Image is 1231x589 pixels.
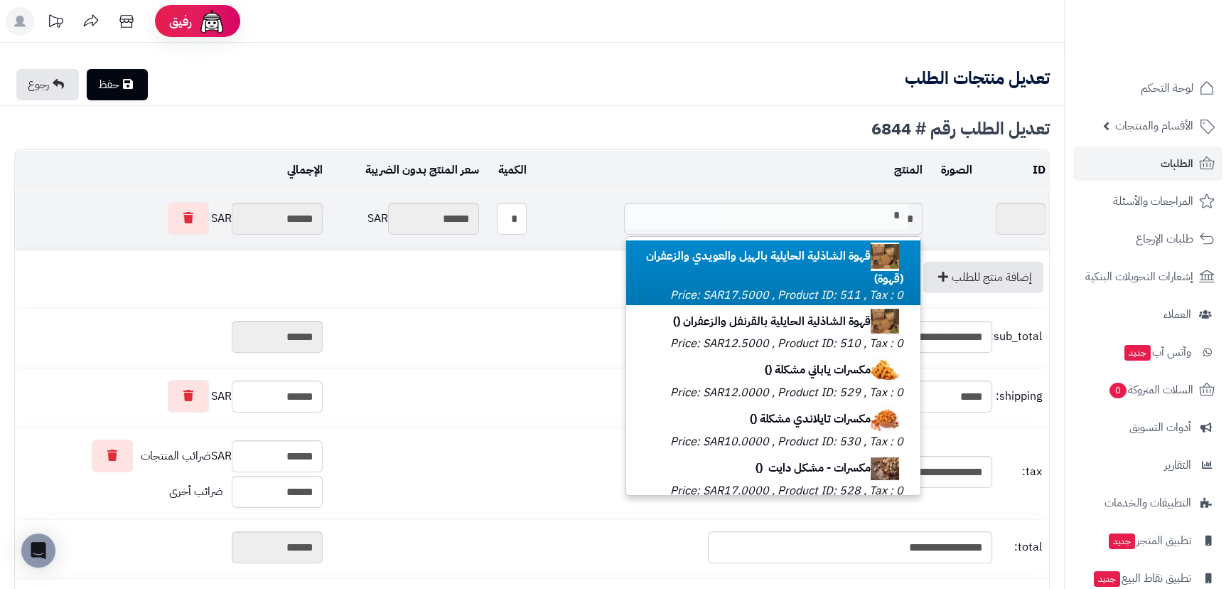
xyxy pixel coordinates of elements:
[996,539,1042,556] span: total:
[996,464,1042,480] span: tax:
[169,13,192,30] span: رفيق
[1073,448,1222,482] a: التقارير
[1073,410,1222,445] a: أدوات التسويق
[18,202,323,235] div: SAR
[670,335,903,352] small: Price: SAR12.5000 , Product ID: 510 , Tax : 0
[871,243,899,271] img: 1704009880-WhatsApp%20Image%202023-12-31%20at%209.42.12%20AM%20(1)-40x40.jpeg
[1163,304,1191,324] span: العملاء
[1073,71,1222,105] a: لوحة التحكم
[646,248,906,287] b: قهوة الشاذلية الحايلية بالهيل والعويدي والزعفران (قهوة)
[18,440,323,472] div: SAR
[1073,335,1222,369] a: وآتس آبجديد
[330,203,479,235] div: SAR
[1073,524,1222,558] a: تطبيق المتجرجديد
[1073,486,1222,520] a: التطبيقات والخدمات
[996,388,1042,405] span: shipping:
[996,329,1042,345] span: sub_total:
[483,151,530,190] td: الكمية
[1108,380,1193,400] span: السلات المتروكة
[1124,345,1151,361] span: جديد
[871,356,899,385] img: 1704014079-WhatsApp%20Image%202023-12-31%20at%209.42.13%20AM%20(1)-40x40.jpeg
[871,455,899,483] img: 1709195457-close-up-bowl-filled-with-nuts-scaled.jpg-40x40.webp
[87,69,148,100] a: حفظ
[756,460,906,477] b: مكسرات - مشكل دايت ()
[765,361,906,378] b: مكسرات ياباني مشكلة ()
[1073,147,1222,181] a: الطلبات
[1164,455,1191,475] span: التقارير
[1094,571,1120,587] span: جديد
[670,433,903,450] small: Price: SAR10.0000 , Product ID: 530 , Tax : 0
[38,7,73,39] a: تحديثات المنصة
[1109,382,1127,398] span: 0
[1161,154,1193,174] span: الطلبات
[673,313,906,330] b: قهوة الشاذلية الحايلية بالقرنفل والزعفران ()
[1113,191,1193,211] span: المراجعات والأسئلة
[169,483,223,500] span: ضرائب أخرى
[1073,184,1222,218] a: المراجعات والأسئلة
[16,69,79,100] a: رجوع
[14,120,1050,137] div: تعديل الطلب رقم # 6844
[923,262,1043,293] a: إضافة منتج للطلب
[1104,493,1191,513] span: التطبيقات والخدمات
[198,7,226,36] img: ai-face.png
[871,307,899,336] img: 1704010650-WhatsApp%20Image%202023-12-31%20at%209.42.12%20AM%20(1)-40x40.jpeg
[670,287,903,304] small: Price: SAR17.5000 , Product ID: 511 , Tax : 0
[21,534,55,568] div: Open Intercom Messenger
[670,384,903,401] small: Price: SAR12.0000 , Product ID: 529 , Tax : 0
[926,151,976,190] td: الصورة
[1073,260,1222,294] a: إشعارات التحويلات البنكية
[871,405,899,434] img: 1709194545-20652341-138e-4db6-a36d-1ad06a3b5609-40x40.jpg
[975,151,1049,190] td: ID
[670,482,903,499] small: Price: SAR17.0000 , Product ID: 528 , Tax : 0
[1085,267,1193,287] span: إشعارات التحويلات البنكية
[1129,418,1191,437] span: أدوات التسويق
[326,151,483,190] td: سعر المنتج بدون الضريبة
[905,65,1050,91] b: تعديل منتجات الطلب
[750,410,906,428] b: مكسرات تايلاندي مشكلة ()
[1109,534,1135,549] span: جديد
[1107,531,1191,551] span: تطبيق المتجر
[1115,116,1193,136] span: الأقسام والمنتجات
[1136,229,1193,249] span: طلبات الإرجاع
[141,448,211,465] span: ضرائب المنتجات
[1123,342,1191,362] span: وآتس آب
[1073,297,1222,331] a: العملاء
[1073,222,1222,256] a: طلبات الإرجاع
[1141,78,1193,98] span: لوحة التحكم
[18,380,323,413] div: SAR
[530,151,926,190] td: المنتج
[15,151,326,190] td: الإجمالي
[1073,373,1222,407] a: السلات المتروكة0
[1092,568,1191,588] span: تطبيق نقاط البيع
[1134,11,1217,41] img: logo-2.png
